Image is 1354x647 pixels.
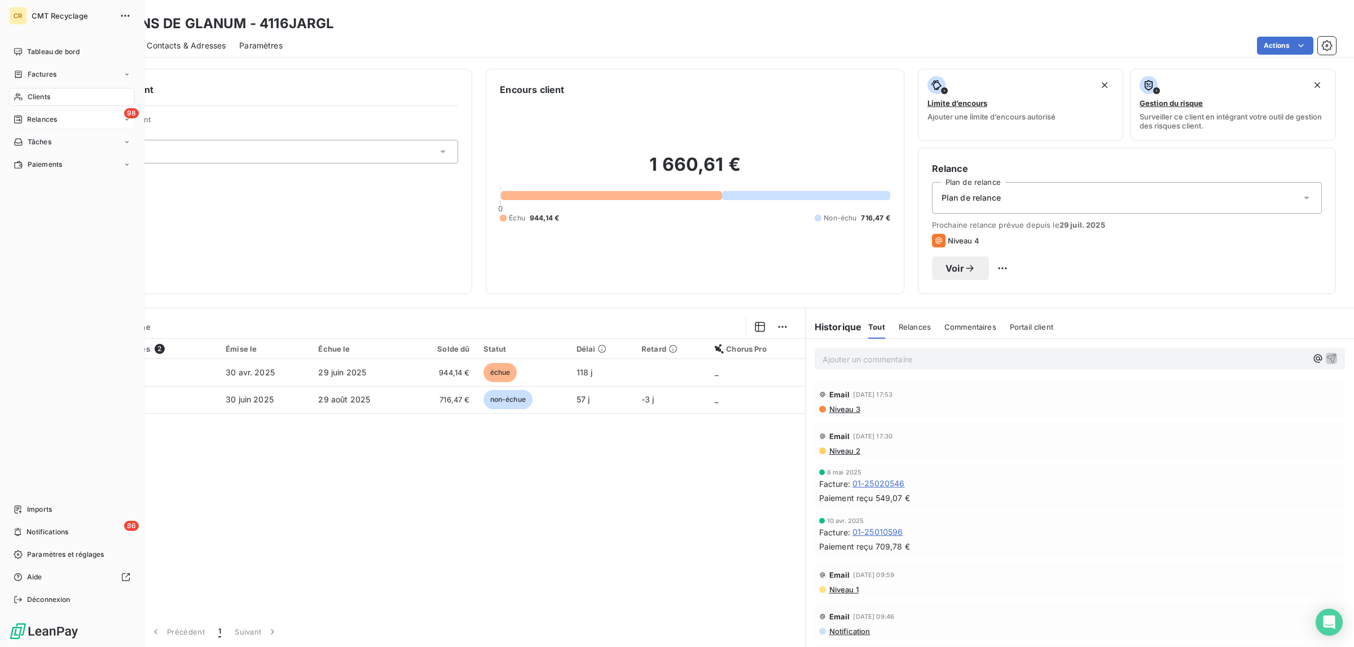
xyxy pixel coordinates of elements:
span: Échu [509,213,525,223]
span: Facture : [819,478,850,490]
span: 30 avr. 2025 [226,367,275,377]
span: 2 [155,344,165,354]
span: Paramètres et réglages [27,549,104,560]
span: 29 août 2025 [318,395,370,404]
span: 716,47 € [415,394,469,405]
span: Notifications [27,527,68,537]
span: -3 j [641,395,654,404]
span: Niveau 2 [828,446,860,455]
div: Échue le [318,344,402,353]
button: 1 [212,620,228,644]
a: Tableau de bord [9,43,135,61]
span: 86 [124,521,139,531]
span: Relances [899,322,931,331]
span: Email [829,612,850,621]
span: Tout [868,322,885,331]
span: Plan de relance [942,192,1001,203]
h6: Historique [806,320,862,334]
span: 716,47 € [861,213,890,223]
span: 0 [498,204,503,213]
span: CMT Recyclage [32,11,113,20]
div: Émise le [226,344,305,353]
span: Facture : [819,526,850,538]
div: Délai [577,344,628,353]
span: 118 j [577,367,593,377]
span: Ajouter une limite d’encours autorisé [927,112,1056,121]
button: Précédent [143,620,212,644]
a: Aide [9,568,135,586]
div: CR [9,7,27,25]
span: Niveau 1 [828,585,859,594]
span: Surveiller ce client en intégrant votre outil de gestion des risques client. [1140,112,1326,130]
span: Prochaine relance prévue depuis le [932,220,1322,229]
h6: Informations client [68,83,458,96]
a: Factures [9,65,135,83]
span: Propriétés Client [91,115,458,131]
a: Paiements [9,156,135,174]
span: Aide [27,572,42,582]
button: Limite d’encoursAjouter une limite d’encours autorisé [918,69,1124,141]
span: Portail client [1010,322,1053,331]
h6: Encours client [500,83,564,96]
h3: JARDINS DE GLANUM - 4116JARGL [99,14,334,34]
span: 549,07 € [876,493,910,504]
span: Tâches [28,137,51,147]
a: Tâches [9,133,135,151]
span: Non-échu [824,213,856,223]
span: Niveau 4 [948,236,979,245]
div: Solde dû [415,344,469,353]
span: 1 [218,626,221,637]
span: Commentaires [944,322,996,331]
span: 01-25020546 [852,478,905,489]
span: _ [715,395,718,404]
div: Open Intercom Messenger [1316,609,1343,636]
span: Niveau 3 [828,405,860,414]
a: 98Relances [9,110,135,128]
span: Factures [28,69,56,79]
span: Email [829,432,850,441]
span: [DATE] 09:46 [853,613,894,620]
span: 57 j [577,395,590,404]
div: Retard [641,344,701,353]
div: Pièces comptables [80,344,212,354]
span: 01-25010596 [852,526,903,538]
a: Paramètres et réglages [9,546,135,564]
span: 30 juin 2025 [226,395,274,404]
h2: 1 660,61 € [500,153,890,187]
button: Suivant [228,620,285,644]
span: non-échue [483,390,533,409]
span: Gestion du risque [1140,99,1203,108]
span: Paramètres [239,40,283,51]
span: [DATE] 09:59 [853,571,894,578]
img: Logo LeanPay [9,622,79,640]
span: 29 juil. 2025 [1060,220,1105,229]
span: [DATE] 17:53 [853,391,893,398]
div: Chorus Pro [715,344,798,353]
span: Clients [28,92,50,102]
span: Imports [27,504,52,515]
span: 944,14 € [530,213,559,223]
span: Email [829,390,850,399]
span: Voir [946,264,964,273]
span: 8 mai 2025 [827,469,862,476]
h6: Relance [932,162,1322,175]
div: Statut [483,344,563,353]
span: Contacts & Adresses [147,40,226,51]
a: Imports [9,500,135,519]
button: Voir [932,256,989,280]
span: échue [483,363,517,382]
span: 709,78 € [876,541,910,552]
button: Gestion du risqueSurveiller ce client en intégrant votre outil de gestion des risques client. [1130,69,1336,141]
span: Notification [828,627,871,636]
span: 10 avr. 2025 [827,517,864,524]
span: 29 juin 2025 [318,367,366,377]
span: Paiement reçu [819,540,873,552]
span: Limite d’encours [927,99,987,108]
span: 944,14 € [415,367,469,378]
span: [DATE] 17:30 [853,433,893,440]
span: Relances [27,114,57,125]
span: Déconnexion [27,595,71,605]
span: _ [715,367,718,377]
span: Paiements [28,159,62,170]
button: Actions [1257,37,1313,55]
